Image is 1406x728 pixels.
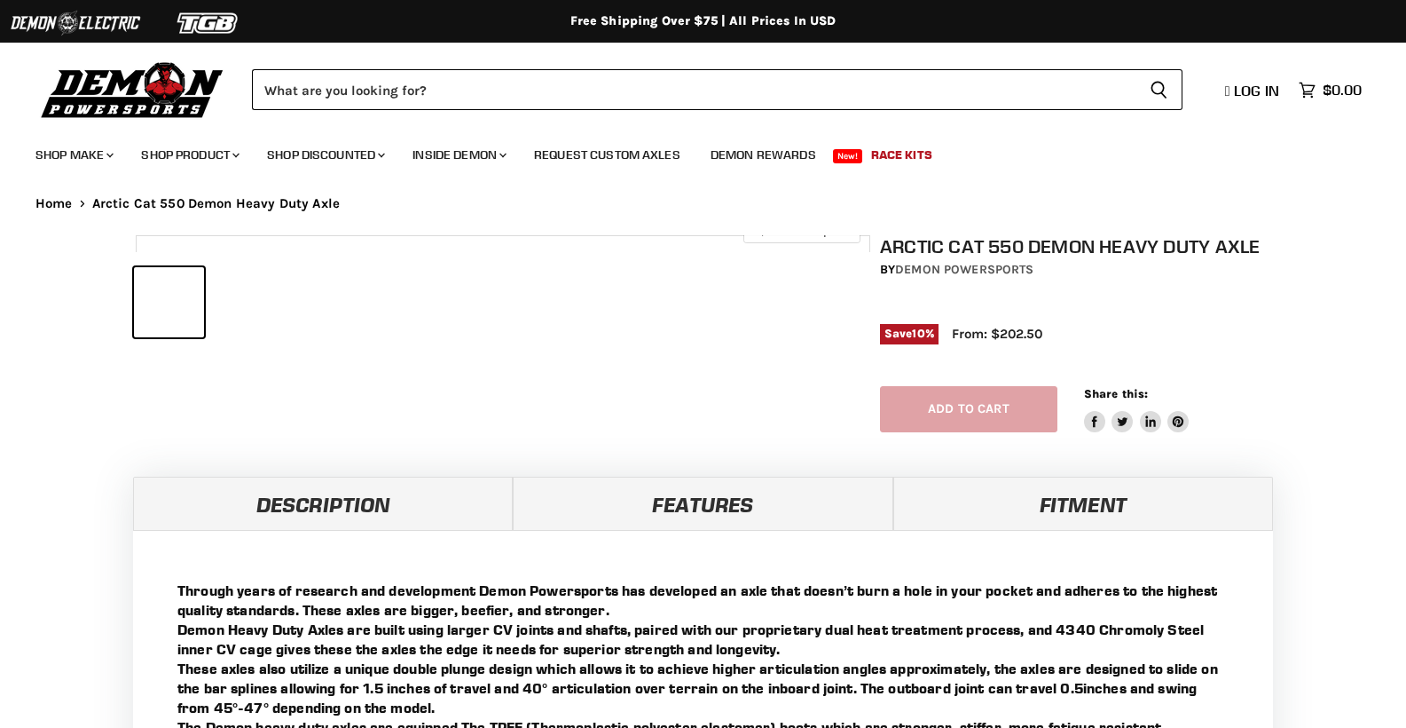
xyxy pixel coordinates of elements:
[895,262,1033,277] a: Demon Powersports
[880,260,1281,280] div: by
[142,6,275,40] img: TGB Logo 2
[697,137,829,173] a: Demon Rewards
[133,477,513,530] a: Description
[833,149,863,163] span: New!
[912,327,924,340] span: 10
[1135,69,1182,110] button: Search
[880,324,939,344] span: Save %
[752,224,851,237] span: Click to expand
[254,137,396,173] a: Shop Discounted
[134,267,204,337] button: IMAGE thumbnail
[880,235,1281,257] h1: Arctic Cat 550 Demon Heavy Duty Axle
[1323,82,1362,99] span: $0.00
[285,267,355,337] button: IMAGE thumbnail
[952,326,1042,342] span: From: $202.50
[1234,82,1279,99] span: Log in
[9,6,142,40] img: Demon Electric Logo 2
[893,477,1273,530] a: Fitment
[92,196,340,211] span: Arctic Cat 550 Demon Heavy Duty Axle
[128,137,250,173] a: Shop Product
[858,137,946,173] a: Race Kits
[1084,386,1190,433] aside: Share this:
[22,137,124,173] a: Shop Make
[513,477,892,530] a: Features
[399,137,517,173] a: Inside Demon
[35,196,73,211] a: Home
[521,137,694,173] a: Request Custom Axles
[252,69,1135,110] input: Search
[252,69,1182,110] form: Product
[1290,77,1371,103] a: $0.00
[35,58,230,121] img: Demon Powersports
[22,130,1357,173] ul: Main menu
[209,267,279,337] button: IMAGE thumbnail
[1084,387,1148,400] span: Share this:
[1217,83,1290,99] a: Log in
